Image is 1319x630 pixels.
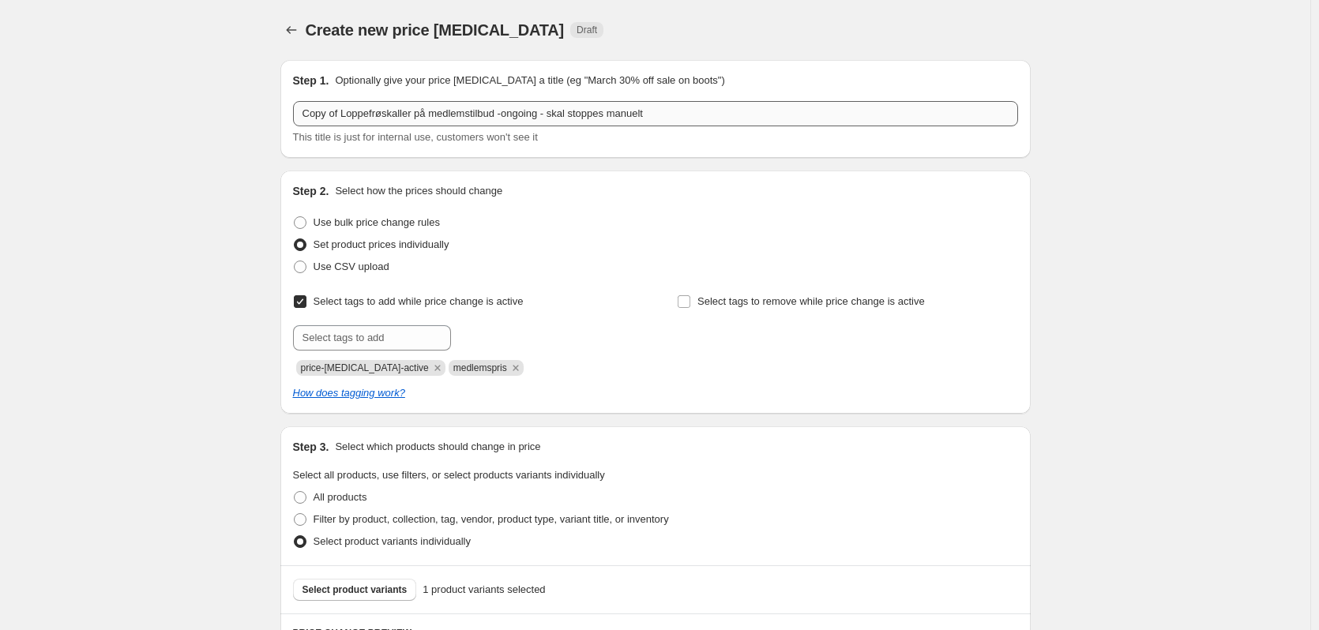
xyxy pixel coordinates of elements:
[293,469,605,481] span: Select all products, use filters, or select products variants individually
[306,21,565,39] span: Create new price [MEDICAL_DATA]
[293,131,538,143] span: This title is just for internal use, customers won't see it
[697,295,925,307] span: Select tags to remove while price change is active
[303,583,408,596] span: Select product variants
[335,183,502,199] p: Select how the prices should change
[293,183,329,199] h2: Step 2.
[453,362,507,373] span: medlemspris
[293,439,329,455] h2: Step 3.
[293,325,451,351] input: Select tags to add
[314,216,440,228] span: Use bulk price change rules
[314,295,524,307] span: Select tags to add while price change is active
[314,535,471,547] span: Select product variants individually
[293,73,329,88] h2: Step 1.
[423,582,545,598] span: 1 product variants selected
[335,439,540,455] p: Select which products should change in price
[301,362,429,373] span: price-change-job-active
[430,361,445,375] button: Remove price-change-job-active
[280,19,303,41] button: Price change jobs
[509,361,523,375] button: Remove medlemspris
[335,73,724,88] p: Optionally give your price [MEDICAL_DATA] a title (eg "March 30% off sale on boots")
[293,101,1018,126] input: 30% off holiday sale
[293,579,417,601] button: Select product variants
[314,261,389,272] span: Use CSV upload
[314,238,449,250] span: Set product prices individually
[314,491,367,503] span: All products
[293,387,405,399] a: How does tagging work?
[314,513,669,525] span: Filter by product, collection, tag, vendor, product type, variant title, or inventory
[577,24,597,36] span: Draft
